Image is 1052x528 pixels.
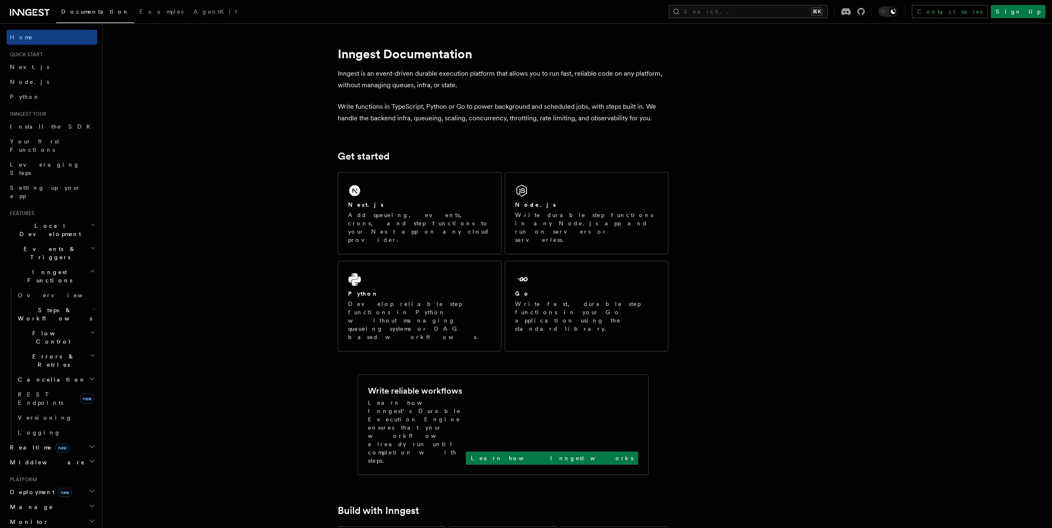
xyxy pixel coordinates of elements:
p: Write fast, durable step functions in your Go application using the standard library. [515,300,658,333]
a: Node.js [7,74,97,89]
span: Logging [18,429,61,436]
p: Inngest is an event-driven durable execution platform that allows you to run fast, reliable code ... [338,68,668,91]
span: Cancellation [14,375,86,384]
span: Setting up your app [10,184,81,199]
button: Deploymentnew [7,485,97,499]
span: REST Endpoints [18,391,63,406]
a: Get started [338,151,389,162]
span: Leveraging Steps [10,161,80,176]
span: AgentKit [193,8,237,15]
span: Next.js [10,64,49,70]
span: Node.js [10,79,49,85]
button: Realtimenew [7,440,97,455]
span: Manage [7,503,53,511]
p: Learn how Inngest's Durable Execution Engine ensures that your workflow already run until complet... [368,399,466,465]
p: Write durable step functions in any Node.js app and run on servers or serverless. [515,211,658,244]
span: new [80,394,94,404]
span: Local Development [7,222,90,238]
button: Search...⌘K [669,5,828,18]
span: Inngest tour [7,111,46,117]
span: Steps & Workflows [14,306,92,323]
button: Inngest Functions [7,265,97,288]
button: Flow Control [14,326,97,349]
h1: Inngest Documentation [338,46,668,61]
button: Manage [7,499,97,514]
span: Features [7,210,34,217]
a: Python [7,89,97,104]
p: Write functions in TypeScript, Python or Go to power background and scheduled jobs, with steps bu... [338,101,668,124]
span: Inngest Functions [7,268,89,284]
a: Logging [14,425,97,440]
span: Documentation [61,8,129,15]
button: Toggle dark mode [878,7,898,17]
a: Home [7,30,97,45]
a: Node.jsWrite durable step functions in any Node.js app and run on servers or serverless. [505,172,668,254]
kbd: ⌘K [811,7,823,16]
a: Sign Up [991,5,1045,18]
span: Events & Triggers [7,245,90,261]
span: new [58,488,72,497]
a: Contact sales [912,5,988,18]
span: Versioning [18,414,72,421]
p: Add queueing, events, crons, and step functions to your Next app on any cloud provider. [348,211,491,244]
h2: Next.js [348,201,384,209]
a: Versioning [14,410,97,425]
a: AgentKit [188,2,242,22]
span: Python [10,93,40,100]
button: Local Development [7,218,97,241]
h2: Python [348,289,379,298]
h2: Write reliable workflows [368,385,462,397]
a: Examples [134,2,188,22]
a: Next.js [7,60,97,74]
a: PythonDevelop reliable step functions in Python without managing queueing systems or DAG based wo... [338,261,501,351]
span: Platform [7,476,37,483]
button: Middleware [7,455,97,470]
span: Errors & Retries [14,352,90,369]
span: Deployment [7,488,72,496]
span: Your first Functions [10,138,59,153]
span: Overview [18,292,103,299]
a: Build with Inngest [338,505,419,516]
button: Steps & Workflows [14,303,97,326]
span: Monitor [7,518,49,526]
h2: Go [515,289,530,298]
a: Overview [14,288,97,303]
span: Install the SDK [10,123,95,130]
a: Your first Functions [7,134,97,157]
span: Realtime [7,443,69,452]
span: Flow Control [14,329,90,346]
button: Events & Triggers [7,241,97,265]
h2: Node.js [515,201,556,209]
a: Leveraging Steps [7,157,97,180]
a: REST Endpointsnew [14,387,97,410]
a: Documentation [56,2,134,23]
a: Setting up your app [7,180,97,203]
span: Quick start [7,51,43,58]
p: Develop reliable step functions in Python without managing queueing systems or DAG based workflows. [348,300,491,341]
span: Middleware [7,458,85,466]
button: Errors & Retries [14,349,97,372]
p: Learn how Inngest works [471,454,633,462]
a: Install the SDK [7,119,97,134]
button: Cancellation [14,372,97,387]
a: Learn how Inngest works [466,452,638,465]
a: Next.jsAdd queueing, events, crons, and step functions to your Next app on any cloud provider. [338,172,501,254]
a: GoWrite fast, durable step functions in your Go application using the standard library. [505,261,668,351]
span: Examples [139,8,184,15]
div: Inngest Functions [7,288,97,440]
span: Home [10,33,33,41]
span: new [55,443,69,452]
